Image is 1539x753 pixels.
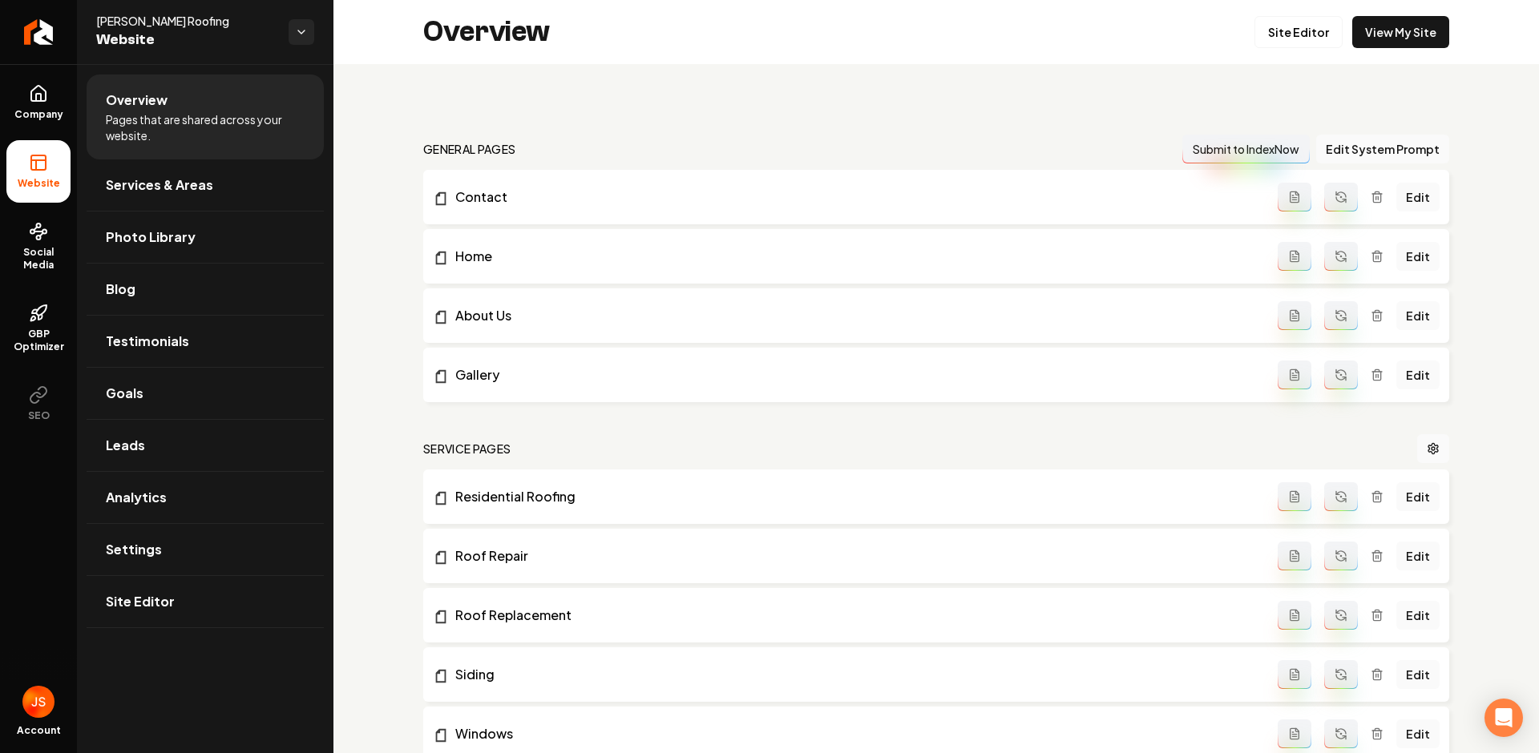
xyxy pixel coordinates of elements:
span: Site Editor [106,592,175,611]
a: GBP Optimizer [6,291,71,366]
span: Social Media [6,246,71,272]
h2: Overview [423,16,550,48]
span: Account [17,724,61,737]
a: Edit [1396,360,1440,389]
a: Windows [433,724,1278,743]
a: Settings [87,524,324,575]
a: Contact [433,187,1278,207]
button: Add admin page prompt [1278,542,1311,570]
a: Gallery [433,365,1278,385]
a: Siding [433,665,1278,684]
a: Edit [1396,660,1440,689]
a: Analytics [87,472,324,523]
button: SEO [6,372,71,435]
button: Add admin page prompt [1278,301,1311,330]
span: Services & Areas [106,175,213,195]
span: Leads [106,436,145,455]
span: Pages that are shared across your website. [106,111,305,143]
a: About Us [433,306,1278,325]
h2: general pages [423,141,516,157]
button: Add admin page prompt [1278,360,1311,389]
a: Site Editor [1254,16,1343,48]
a: Goals [87,368,324,419]
a: Photo Library [87,211,324,263]
a: Edit [1396,601,1440,630]
span: Website [11,177,67,190]
a: Edit [1396,301,1440,330]
a: Testimonials [87,316,324,367]
a: Services & Areas [87,159,324,211]
a: Edit [1396,242,1440,271]
a: Edit [1396,183,1440,211]
a: View My Site [1352,16,1449,48]
span: Website [96,29,276,51]
span: Company [8,108,70,121]
a: Leads [87,420,324,471]
a: Site Editor [87,576,324,627]
a: Home [433,247,1278,266]
button: Add admin page prompt [1278,242,1311,271]
span: Testimonials [106,332,189,351]
span: Blog [106,280,135,299]
span: Goals [106,384,143,403]
span: Photo Library [106,228,196,247]
button: Add admin page prompt [1278,719,1311,748]
a: Roof Replacement [433,606,1278,625]
span: Overview [106,91,168,110]
a: Edit [1396,482,1440,511]
a: Company [6,71,71,134]
h2: Service Pages [423,441,511,457]
a: Social Media [6,209,71,284]
span: Analytics [106,488,167,507]
div: Open Intercom Messenger [1484,699,1523,737]
button: Edit System Prompt [1316,135,1449,163]
button: Add admin page prompt [1278,601,1311,630]
a: Blog [87,264,324,315]
span: [PERSON_NAME] Roofing [96,13,276,29]
img: Rebolt Logo [24,19,54,45]
a: Edit [1396,542,1440,570]
button: Submit to IndexNow [1182,135,1310,163]
button: Add admin page prompt [1278,660,1311,689]
span: Settings [106,540,162,559]
button: Add admin page prompt [1278,183,1311,211]
a: Residential Roofing [433,487,1278,506]
a: Edit [1396,719,1440,748]
span: GBP Optimizer [6,328,71,353]
img: James Shamoun [22,686,55,718]
button: Add admin page prompt [1278,482,1311,511]
span: SEO [22,409,56,422]
button: Open user button [22,686,55,718]
a: Roof Repair [433,546,1278,566]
